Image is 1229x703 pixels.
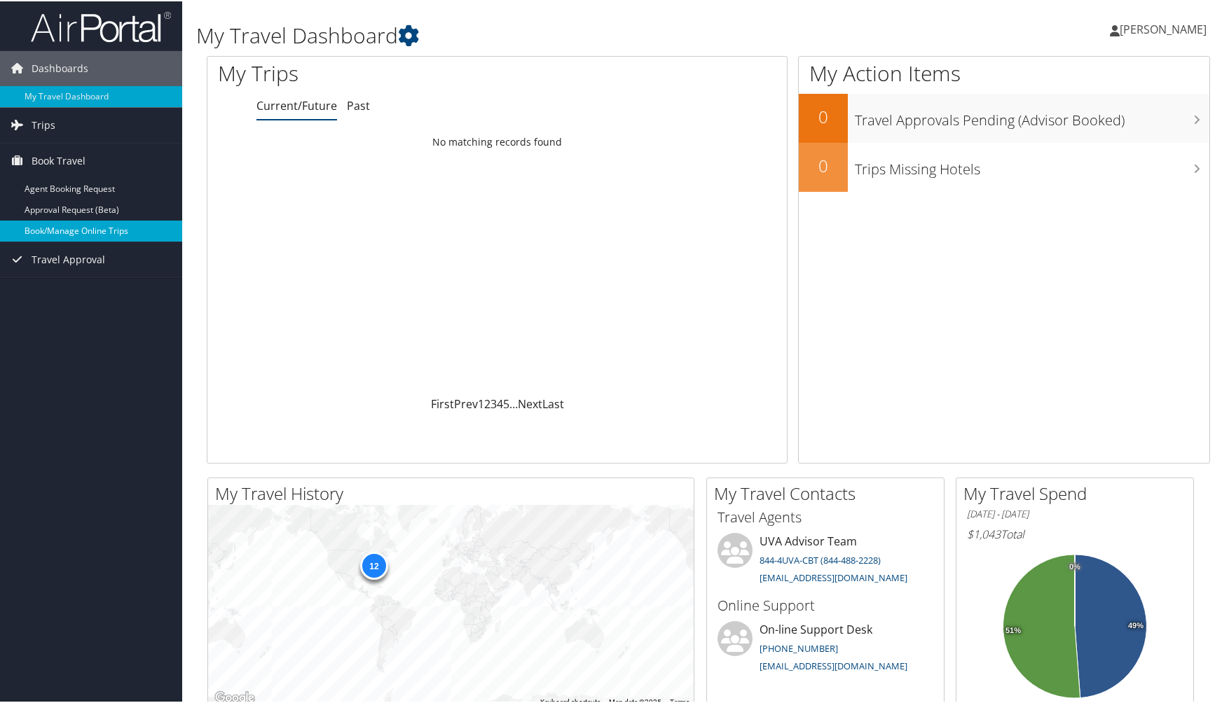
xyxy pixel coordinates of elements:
h1: My Trips [218,57,535,87]
span: Book Travel [32,142,85,177]
li: UVA Advisor Team [710,531,940,589]
h6: Total [967,525,1183,541]
h3: Travel Approvals Pending (Advisor Booked) [855,102,1209,129]
span: Dashboards [32,50,88,85]
a: 1 [478,395,484,410]
a: Last [542,395,564,410]
td: No matching records found [207,128,787,153]
span: … [509,395,518,410]
li: On-line Support Desk [710,620,940,677]
span: Travel Approval [32,241,105,276]
span: Trips [32,106,55,141]
a: 3 [490,395,497,410]
a: First [431,395,454,410]
tspan: 0% [1069,562,1080,570]
a: Next [518,395,542,410]
tspan: 51% [1005,625,1021,634]
span: [PERSON_NAME] [1120,20,1207,36]
h2: My Travel Spend [963,480,1193,504]
tspan: 49% [1128,620,1144,629]
a: [PERSON_NAME] [1110,7,1221,49]
a: [PHONE_NUMBER] [760,641,838,653]
a: 2 [484,395,490,410]
a: Past [347,97,370,112]
h3: Travel Agents [718,506,933,526]
a: 5 [503,395,509,410]
a: Prev [454,395,478,410]
h6: [DATE] - [DATE] [967,506,1183,520]
a: 0Trips Missing Hotels [799,141,1209,190]
h1: My Action Items [799,57,1209,87]
img: airportal-logo.png [31,9,171,42]
h2: 0 [799,153,848,176]
a: Current/Future [256,97,337,112]
a: 844-4UVA-CBT (844-488-2228) [760,552,881,565]
a: 4 [497,395,503,410]
a: 0Travel Approvals Pending (Advisor Booked) [799,92,1209,141]
h2: My Travel History [215,480,694,504]
span: $1,043 [967,525,1001,541]
h2: My Travel Contacts [714,480,944,504]
h1: My Travel Dashboard [196,20,879,49]
h3: Online Support [718,594,933,614]
div: 12 [360,550,388,578]
a: [EMAIL_ADDRESS][DOMAIN_NAME] [760,570,907,583]
h3: Trips Missing Hotels [855,151,1209,178]
a: [EMAIL_ADDRESS][DOMAIN_NAME] [760,658,907,671]
h2: 0 [799,104,848,127]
